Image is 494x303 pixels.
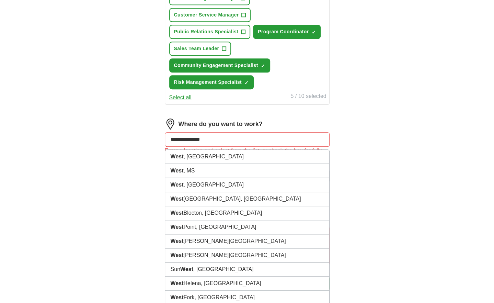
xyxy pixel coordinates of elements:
[171,224,184,230] strong: West
[171,280,184,286] strong: West
[165,192,329,206] li: [GEOGRAPHIC_DATA], [GEOGRAPHIC_DATA]
[165,277,329,291] li: Helena, [GEOGRAPHIC_DATA]
[165,234,329,248] li: [PERSON_NAME][GEOGRAPHIC_DATA]
[171,196,184,202] strong: West
[244,80,249,86] span: ✓
[180,266,193,272] strong: West
[171,238,184,244] strong: West
[169,42,231,56] button: Sales Team Leader
[171,252,184,258] strong: West
[165,206,329,220] li: Blocton, [GEOGRAPHIC_DATA]
[171,154,184,159] strong: West
[165,248,329,262] li: [PERSON_NAME][GEOGRAPHIC_DATA]
[171,294,184,300] strong: West
[165,178,329,192] li: , [GEOGRAPHIC_DATA]
[165,164,329,178] li: , MS
[169,25,251,39] button: Public Relations Specialist
[169,75,254,89] button: Risk Management Specialist✓
[169,8,251,22] button: Customer Service Manager
[171,168,184,173] strong: West
[171,210,184,216] strong: West
[174,28,239,35] span: Public Relations Specialist
[165,220,329,234] li: Point, [GEOGRAPHIC_DATA]
[165,119,176,130] img: location.png
[169,58,270,72] button: Community Engagement Specialist✓
[169,93,192,102] button: Select all
[258,28,309,35] span: Program Coordinator
[165,150,329,164] li: , [GEOGRAPHIC_DATA]
[290,92,326,102] div: 5 / 10 selected
[174,62,258,69] span: Community Engagement Specialist
[174,11,239,19] span: Customer Service Manager
[253,25,321,39] button: Program Coordinator✓
[165,147,330,163] div: Enter a location and select from the list, or check the box for fully remote roles
[174,45,219,52] span: Sales Team Leader
[179,120,263,129] label: Where do you want to work?
[174,79,242,86] span: Risk Management Specialist
[171,182,184,188] strong: West
[261,63,265,69] span: ✓
[311,30,315,35] span: ✓
[165,262,329,277] li: Sun , [GEOGRAPHIC_DATA]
